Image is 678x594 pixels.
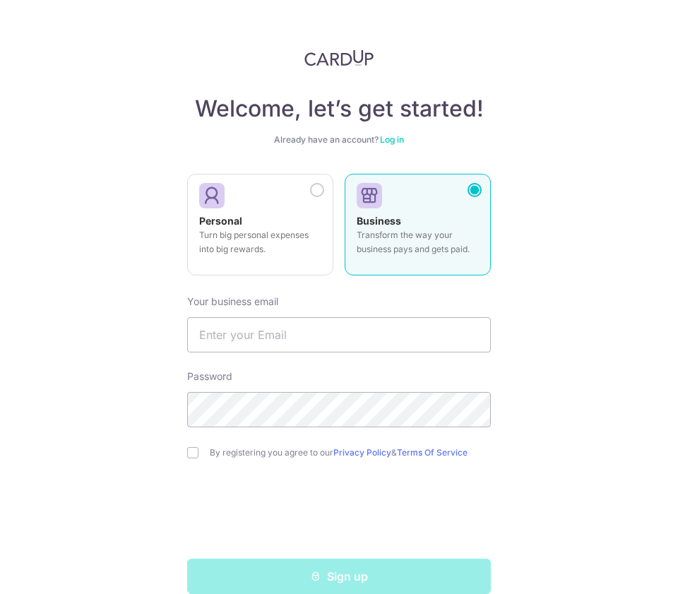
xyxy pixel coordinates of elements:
[345,174,491,284] a: Business Transform the way your business pays and gets paid.
[357,215,401,227] strong: Business
[357,228,479,256] p: Transform the way your business pays and gets paid.
[380,134,404,145] a: Log in
[397,447,468,458] a: Terms Of Service
[187,95,491,123] h4: Welcome, let’s get started!
[187,317,491,352] input: Enter your Email
[304,49,374,66] img: CardUp Logo
[187,369,232,384] label: Password
[187,295,278,309] label: Your business email
[187,174,333,284] a: Personal Turn big personal expenses into big rewards.
[187,134,491,145] div: Already have an account?
[199,215,242,227] strong: Personal
[199,228,321,256] p: Turn big personal expenses into big rewards.
[210,447,491,458] label: By registering you agree to our &
[333,447,391,458] a: Privacy Policy
[232,487,446,542] iframe: reCAPTCHA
